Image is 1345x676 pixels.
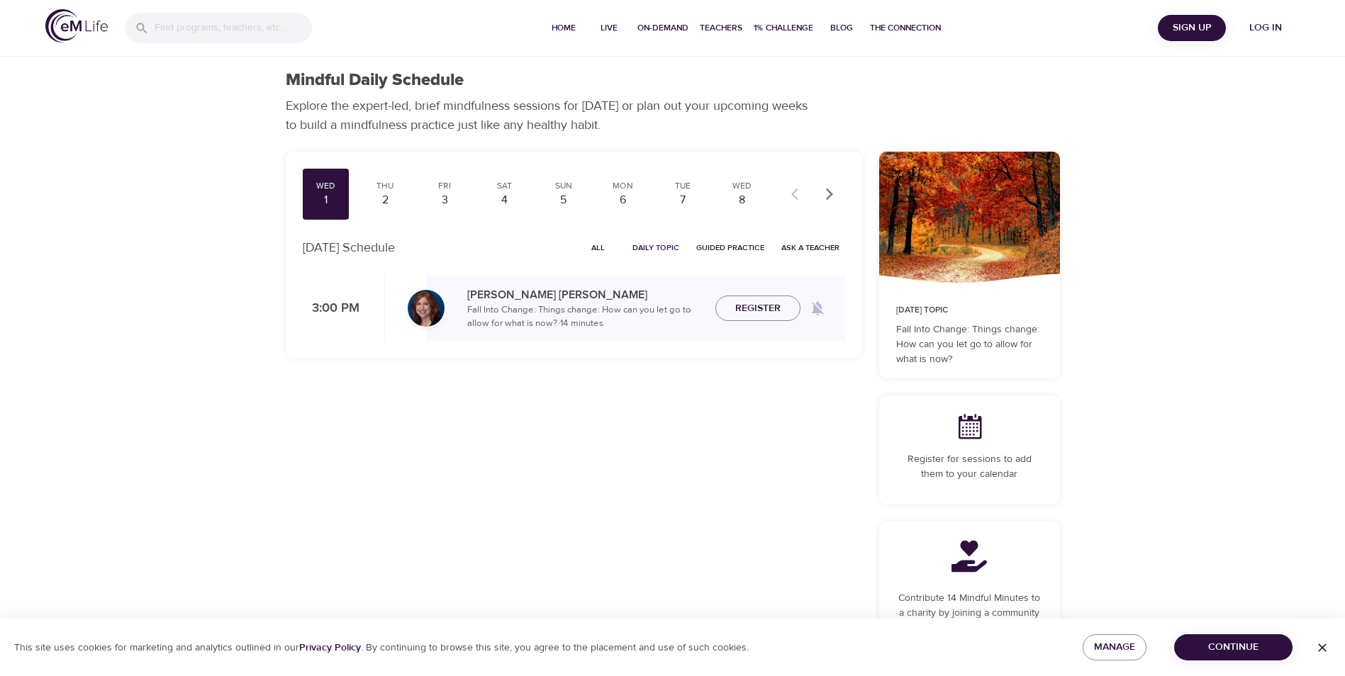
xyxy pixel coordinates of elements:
span: Log in [1237,19,1294,37]
div: 2 [367,192,403,208]
div: Fri [427,180,462,192]
span: Home [547,21,581,35]
a: Privacy Policy [299,641,361,654]
div: Mon [605,180,641,192]
div: 1 [308,192,344,208]
input: Find programs, teachers, etc... [155,13,312,43]
span: Ask a Teacher [781,241,839,254]
span: On-Demand [637,21,688,35]
button: Manage [1083,634,1146,660]
div: 5 [546,192,581,208]
p: Contribute 14 Mindful Minutes to a charity by joining a community and completing this program. [896,591,1043,636]
span: All [581,241,615,254]
span: The Connection [870,21,941,35]
p: 3:00 PM [303,299,359,318]
button: Log in [1232,15,1300,41]
span: Manage [1094,638,1135,656]
p: Explore the expert-led, brief mindfulness sessions for [DATE] or plan out your upcoming weeks to ... [286,96,817,135]
div: 4 [486,192,522,208]
p: Fall Into Change: Things change: How can you let go to allow for what is now? [896,322,1043,367]
button: Register [715,295,800,322]
button: Continue [1174,634,1293,660]
p: [DATE] Schedule [303,238,395,257]
p: [PERSON_NAME] [PERSON_NAME] [467,286,704,303]
p: [DATE] Topic [896,304,1043,317]
button: All [576,237,621,259]
span: Teachers [700,21,742,35]
span: Blog [825,21,859,35]
span: Daily Topic [632,241,679,254]
span: Continue [1185,638,1281,656]
button: Sign Up [1158,15,1226,41]
button: Guided Practice [691,237,770,259]
span: Guided Practice [696,241,764,254]
h1: Mindful Daily Schedule [286,70,464,91]
span: Sign Up [1163,19,1220,37]
div: Sun [546,180,581,192]
div: 7 [665,192,701,208]
div: 3 [427,192,462,208]
span: 1% Challenge [754,21,813,35]
img: logo [45,9,108,43]
img: Elaine_Smookler-min.jpg [408,290,445,327]
div: Sat [486,180,522,192]
button: Daily Topic [627,237,685,259]
p: Fall Into Change: Things change: How can you let go to allow for what is now? · 14 minutes [467,303,704,331]
div: Wed [725,180,760,192]
div: 8 [725,192,760,208]
span: Remind me when a class goes live every Wednesday at 3:00 PM [800,291,835,325]
div: 6 [605,192,641,208]
span: Live [592,21,626,35]
div: Tue [665,180,701,192]
span: Register [735,300,781,317]
div: Thu [367,180,403,192]
p: Register for sessions to add them to your calendar [896,452,1043,482]
button: Ask a Teacher [776,237,845,259]
div: Wed [308,180,344,192]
